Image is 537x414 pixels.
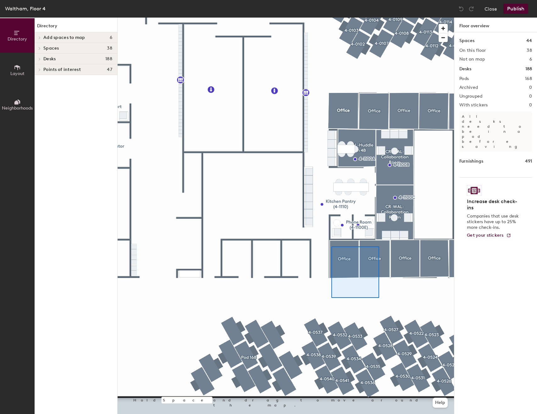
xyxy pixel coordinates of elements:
p: Companies that use desk stickers have up to 25% more check-ins. [467,213,521,230]
h2: 0 [529,85,532,90]
span: Points of interest [43,67,81,72]
img: Sticker logo [467,185,481,196]
h1: 491 [525,158,532,165]
span: Directory [8,36,27,42]
button: Close [484,4,497,14]
img: Undo [458,6,464,12]
span: Neighborhoods [2,105,33,111]
h1: Directory [35,23,117,32]
a: Get your stickers [467,233,511,238]
span: Add spaces to map [43,35,85,40]
h1: Desks [459,66,471,73]
img: Redo [468,6,474,12]
span: 47 [107,67,112,72]
span: Layout [10,71,25,76]
div: Waltham, Floor 4 [5,5,46,13]
h1: Spaces [459,37,474,44]
span: 38 [107,46,112,51]
h1: Floor overview [454,18,537,32]
h2: 0 [529,103,532,108]
span: Desks [43,56,56,62]
h1: Furnishings [459,158,483,165]
button: Help [433,398,448,408]
h2: 168 [525,76,532,81]
h2: 38 [527,48,532,53]
h2: On this floor [459,48,486,53]
h1: 188 [525,66,532,73]
h2: 6 [529,57,532,62]
h2: Archived [459,85,478,90]
h2: 0 [529,94,532,99]
h2: Ungrouped [459,94,483,99]
h2: Not on map [459,57,485,62]
h4: Increase desk check-ins [467,198,521,211]
span: 188 [105,56,112,62]
button: Publish [503,4,528,14]
p: All desks need to be in a pod before saving [459,111,532,152]
span: Spaces [43,46,59,51]
span: 6 [110,35,112,40]
h2: Pods [459,76,469,81]
h2: With stickers [459,103,488,108]
span: Get your stickers [467,233,504,238]
h1: 44 [526,37,532,44]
